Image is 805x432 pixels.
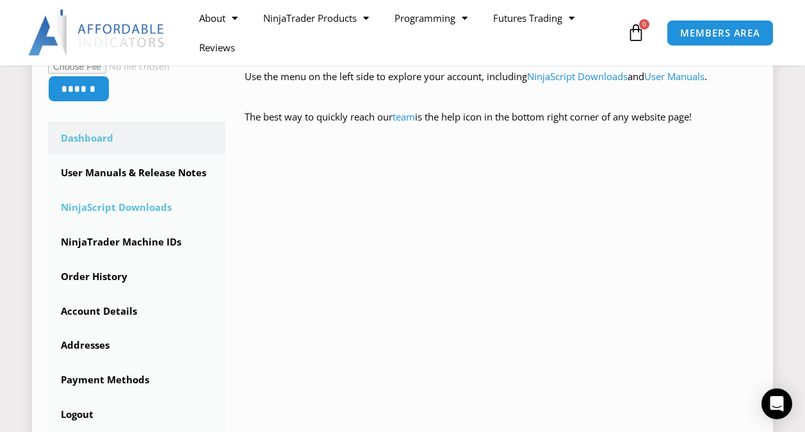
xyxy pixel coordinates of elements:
[245,108,757,144] p: The best way to quickly reach our is the help icon in the bottom right corner of any website page!
[48,329,225,362] a: Addresses
[48,122,225,155] a: Dashboard
[644,70,704,83] a: User Manuals
[245,68,757,104] p: Use the menu on the left side to explore your account, including and .
[186,33,248,62] a: Reviews
[250,3,382,33] a: NinjaTrader Products
[393,110,415,123] a: team
[48,363,225,397] a: Payment Methods
[761,388,792,419] div: Open Intercom Messenger
[48,156,225,190] a: User Manuals & Release Notes
[48,260,225,294] a: Order History
[527,70,628,83] a: NinjaScript Downloads
[48,295,225,328] a: Account Details
[382,3,480,33] a: Programming
[480,3,587,33] a: Futures Trading
[48,226,225,259] a: NinjaTrader Machine IDs
[186,3,250,33] a: About
[639,19,649,29] span: 0
[667,20,774,46] a: MEMBERS AREA
[680,28,760,38] span: MEMBERS AREA
[608,14,664,51] a: 0
[28,10,166,56] img: LogoAI | Affordable Indicators – NinjaTrader
[48,398,225,431] a: Logout
[48,122,225,431] nav: Account pages
[186,3,624,62] nav: Menu
[48,191,225,224] a: NinjaScript Downloads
